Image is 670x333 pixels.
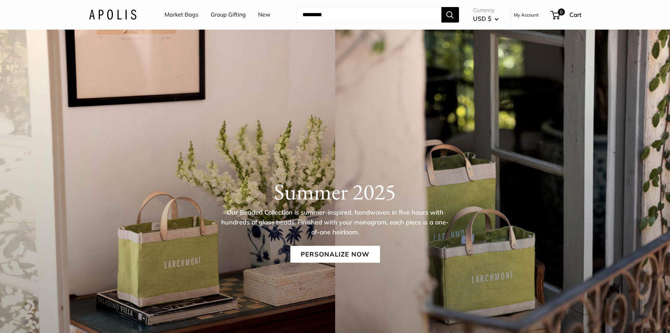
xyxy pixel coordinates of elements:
[551,9,581,20] a: 0 Cart
[221,207,449,237] p: Our Beaded Collection is summer-inspired, handwoven in five hours with hundreds of glass beads. F...
[211,10,246,20] a: Group Gifting
[165,10,198,20] a: Market Bags
[89,10,136,20] img: Apolis
[258,10,270,20] a: New
[297,7,441,23] input: Search...
[89,178,581,205] h1: Summer 2025
[514,11,539,19] a: My Account
[473,15,491,22] span: USD $
[557,8,564,16] span: 0
[441,7,459,23] button: Search
[569,11,581,18] span: Cart
[290,246,380,263] a: Personalize Now
[473,5,499,15] span: Currency
[473,13,499,24] button: USD $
